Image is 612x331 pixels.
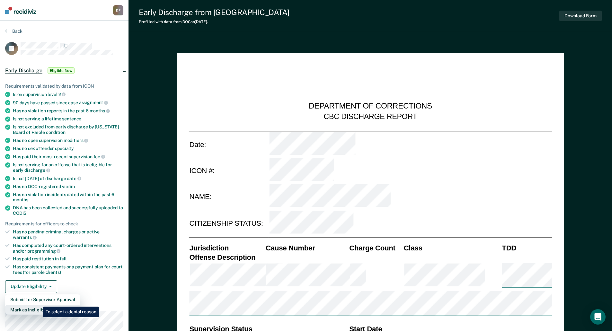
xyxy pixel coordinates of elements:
[139,20,289,24] div: Prefilled with data from IDOC on [DATE] .
[13,197,28,202] span: months
[189,184,269,210] td: NAME:
[5,28,22,34] button: Back
[48,67,75,74] span: Eligible Now
[559,11,602,21] button: Download Form
[5,7,36,14] img: Recidiviz
[349,243,403,253] th: Charge Count
[13,154,123,160] div: Has paid their most recent supervision
[189,157,269,184] td: ICON #:
[13,205,123,216] div: DNA has been collected and successfully uploaded to
[62,184,75,189] span: victim
[5,67,42,74] span: Early Discharge
[324,112,417,121] div: CBC DISCHARGE REPORT
[46,270,61,275] span: clients)
[139,8,289,17] div: Early Discharge from [GEOGRAPHIC_DATA]
[24,168,50,173] span: discharge
[67,176,81,181] span: date
[46,130,66,135] span: condition
[13,100,123,106] div: 90 days have passed since case
[60,256,67,261] span: full
[265,243,348,253] th: Cause Number
[189,131,269,157] td: Date:
[13,211,26,216] span: CODIS
[13,192,123,203] div: Has no violation incidents dated within the past 6
[13,116,123,122] div: Is not serving a lifetime
[58,92,66,97] span: 2
[113,5,123,15] div: D F
[64,138,88,143] span: modifiers
[13,235,37,240] span: warrants
[13,137,123,143] div: Has no open supervision
[13,264,123,275] div: Has consistent payments or a payment plan for court fees (for parole
[13,176,123,181] div: Is not [DATE] of discharge
[55,146,74,151] span: specialty
[5,280,57,293] button: Update Eligibility
[501,243,552,253] th: TDD
[189,243,265,253] th: Jurisdiction
[13,256,123,262] div: Has paid restitution in
[13,243,123,254] div: Has completed any court-ordered interventions and/or
[590,309,606,325] div: Open Intercom Messenger
[93,154,105,159] span: fee
[113,5,123,15] button: DF
[90,108,110,113] span: months
[309,101,432,112] div: DEPARTMENT OF CORRECTIONS
[13,162,123,173] div: Is not serving for an offense that is ineligible for early
[189,253,265,262] th: Offense Description
[5,221,123,227] div: Requirements for officers to check
[62,116,81,121] span: sentence
[27,248,60,254] span: programming
[13,91,123,97] div: Is on supervision level
[13,184,123,189] div: Has no DOC-registered
[5,305,80,315] button: Mark as Ineligible
[13,124,123,135] div: Is not excluded from early discharge by [US_STATE] Board of Parole
[79,100,108,105] span: assignment
[13,108,123,114] div: Has no violation reports in the past 6
[189,210,269,236] td: CITIZENSHIP STATUS:
[13,146,123,151] div: Has no sex offender
[403,243,501,253] th: Class
[5,83,123,89] div: Requirements validated by data from ICON
[5,294,80,305] button: Submit for Supervisor Approval
[13,229,123,240] div: Has no pending criminal charges or active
